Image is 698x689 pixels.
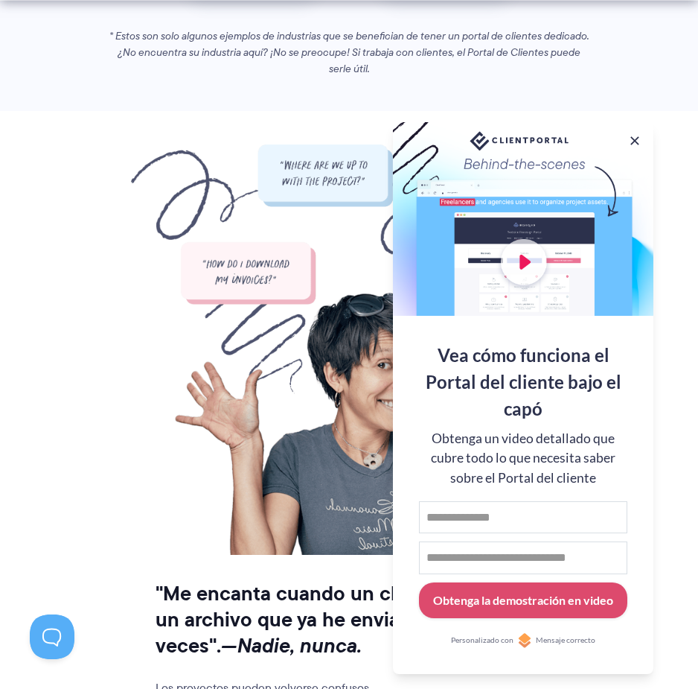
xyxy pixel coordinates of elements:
font: * Estos son solo algunos ejemplos de industrias que se benefician de tener un portal de clientes ... [109,28,589,76]
font: Obtenga la demostración en video [433,593,613,607]
button: Obtenga la demostración en video [419,582,627,619]
iframe: Activar/desactivar soporte al cliente [30,615,74,659]
font: Mensaje correcto [536,635,595,644]
font: —Nadie, nunca. [221,631,362,661]
font: "Me encanta cuando un cliente me pide un archivo que ya he enviado tres veces". [156,579,521,661]
font: Vea cómo funciona el Portal del cliente bajo el capó [426,344,621,419]
font: Personalizado con [451,635,513,644]
img: Personalizado con RightMessage [517,633,532,648]
font: Obtenga un video detallado que cubre todo lo que necesita saber sobre el Portal del cliente [431,431,615,486]
a: Personalizado conMensaje correcto [419,633,627,648]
